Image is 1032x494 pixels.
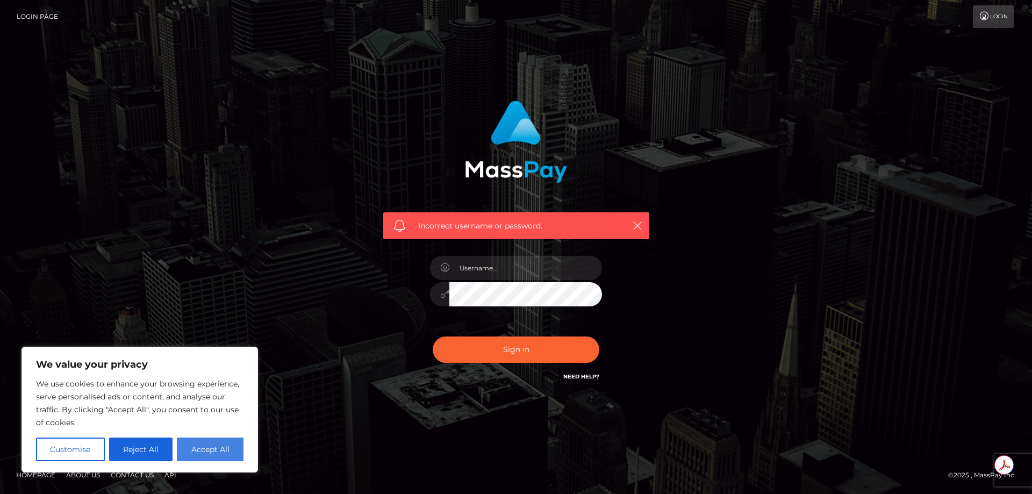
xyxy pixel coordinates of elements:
[177,438,243,461] button: Accept All
[36,377,243,429] p: We use cookies to enhance your browsing experience, serve personalised ads or content, and analys...
[160,467,181,483] a: API
[433,337,599,363] button: Sign in
[563,373,599,380] a: Need Help?
[465,101,567,183] img: MassPay Login
[973,5,1014,28] a: Login
[21,347,258,472] div: We value your privacy
[36,438,105,461] button: Customise
[109,438,173,461] button: Reject All
[62,467,104,483] a: About Us
[106,467,158,483] a: Contact Us
[449,256,602,280] input: Username...
[948,469,1024,481] div: © 2025 , MassPay Inc.
[12,467,60,483] a: Homepage
[36,358,243,371] p: We value your privacy
[418,220,614,232] span: Incorrect username or password.
[17,5,58,28] a: Login Page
